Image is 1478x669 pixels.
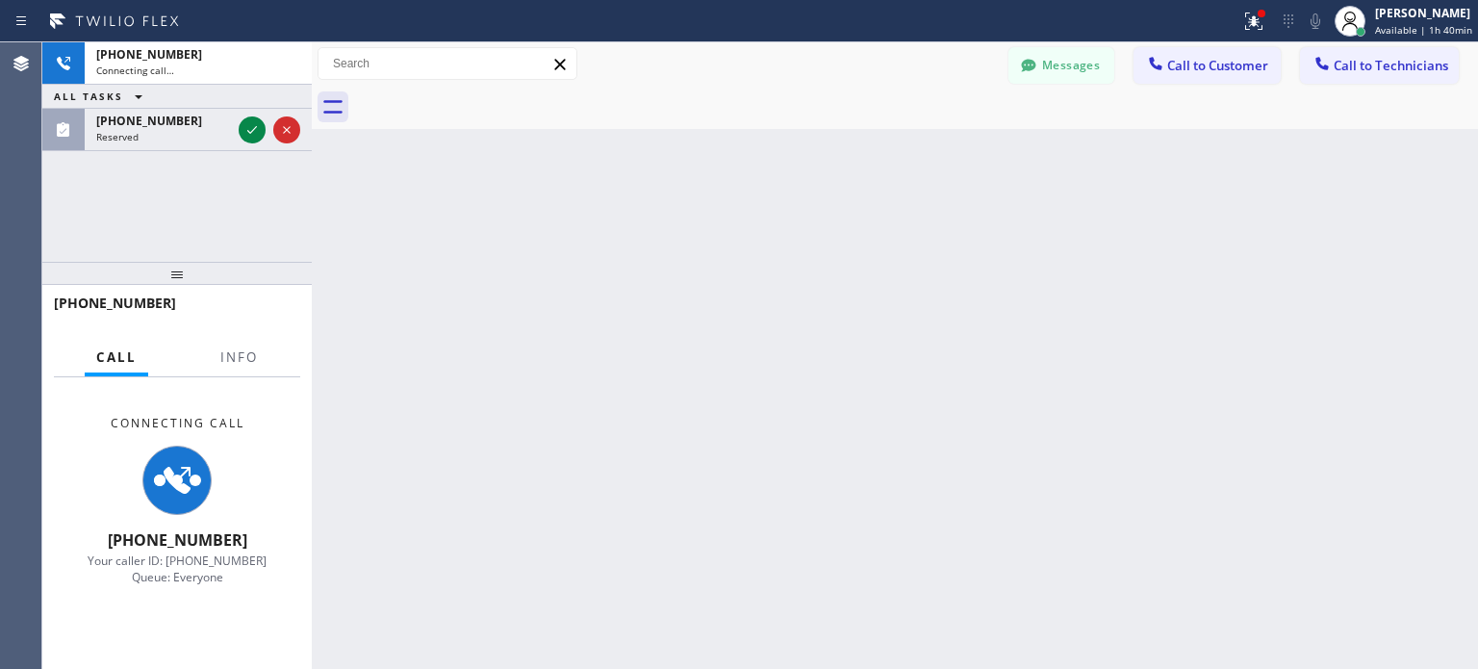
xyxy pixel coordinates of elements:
[96,64,174,77] span: Connecting call…
[1300,47,1459,84] button: Call to Technicians
[273,116,300,143] button: Reject
[319,48,576,79] input: Search
[88,553,267,585] span: Your caller ID: [PHONE_NUMBER] Queue: Everyone
[1375,23,1472,37] span: Available | 1h 40min
[1167,57,1268,74] span: Call to Customer
[96,46,202,63] span: [PHONE_NUMBER]
[54,294,176,312] span: [PHONE_NUMBER]
[1134,47,1281,84] button: Call to Customer
[96,113,202,129] span: [PHONE_NUMBER]
[220,348,258,366] span: Info
[1008,47,1114,84] button: Messages
[1334,57,1448,74] span: Call to Technicians
[209,339,269,376] button: Info
[96,130,139,143] span: Reserved
[111,415,244,431] span: Connecting Call
[1375,5,1472,21] div: [PERSON_NAME]
[96,348,137,366] span: Call
[85,339,148,376] button: Call
[239,116,266,143] button: Accept
[54,90,123,103] span: ALL TASKS
[42,85,162,108] button: ALL TASKS
[1302,8,1329,35] button: Mute
[108,529,247,551] span: [PHONE_NUMBER]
